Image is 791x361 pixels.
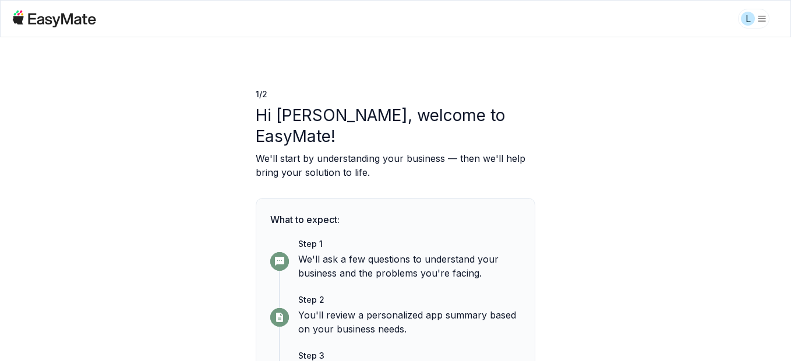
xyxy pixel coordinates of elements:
[256,151,535,179] p: We'll start by understanding your business — then we'll help bring your solution to life.
[270,213,521,226] p: What to expect:
[256,105,535,147] p: Hi [PERSON_NAME], welcome to EasyMate!
[298,308,521,336] p: You'll review a personalized app summary based on your business needs.
[741,12,755,26] div: L
[298,294,521,306] p: Step 2
[256,89,535,100] p: 1 / 2
[298,238,521,250] p: Step 1
[298,252,521,280] p: We'll ask a few questions to understand your business and the problems you're facing.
